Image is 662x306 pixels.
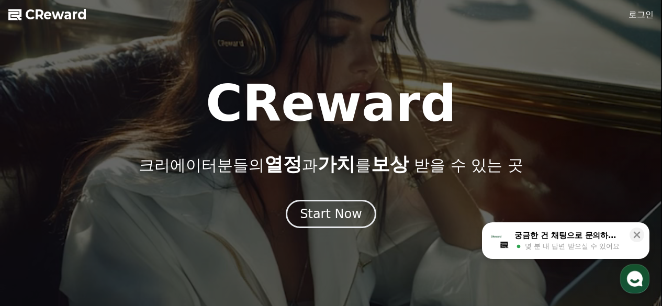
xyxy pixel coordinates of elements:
[206,78,456,129] h1: CReward
[318,153,355,175] span: 가치
[300,206,362,222] div: Start Now
[371,153,409,175] span: 보상
[629,8,654,21] a: 로그인
[286,200,376,228] button: Start Now
[8,6,87,23] a: CReward
[264,153,302,175] span: 열정
[25,6,87,23] span: CReward
[286,210,376,220] a: Start Now
[139,154,523,175] p: 크리에이터분들의 과 를 받을 수 있는 곳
